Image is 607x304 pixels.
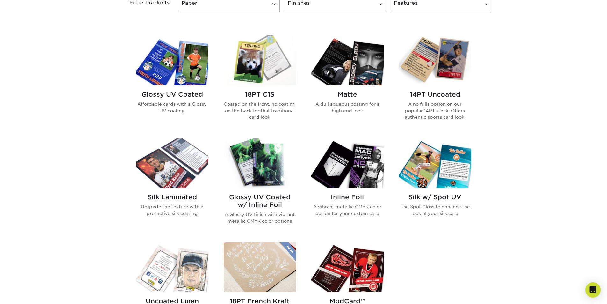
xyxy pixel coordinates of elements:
p: Upgrade the texture with a protective silk coating [136,204,208,217]
a: Silk Laminated Trading Cards Silk Laminated Upgrade the texture with a protective silk coating [136,138,208,234]
a: Glossy UV Coated w/ Inline Foil Trading Cards Glossy UV Coated w/ Inline Foil A Glossy UV finish ... [224,138,296,234]
img: 14PT Uncoated Trading Cards [399,35,471,85]
img: Silk w/ Spot UV Trading Cards [399,138,471,188]
a: Matte Trading Cards Matte A dull aqueous coating for a high end look [311,35,384,130]
p: Use Spot Gloss to enhance the look of your silk card [399,204,471,217]
h2: 18PT C1S [224,91,296,98]
img: ModCard™ Trading Cards [311,242,384,292]
h2: Glossy UV Coated [136,91,208,98]
img: New Product [280,242,296,261]
div: Open Intercom Messenger [585,282,601,298]
img: Inline Foil Trading Cards [311,138,384,188]
p: A vibrant metallic CMYK color option for your custom card [311,204,384,217]
a: Silk w/ Spot UV Trading Cards Silk w/ Spot UV Use Spot Gloss to enhance the look of your silk card [399,138,471,234]
a: Glossy UV Coated Trading Cards Glossy UV Coated Affordable cards with a Glossy UV coating [136,35,208,130]
p: Affordable cards with a Glossy UV coating [136,101,208,114]
h2: Matte [311,91,384,98]
p: Coated on the front, no coating on the back for that traditional card look [224,101,296,120]
h2: Inline Foil [311,193,384,201]
p: A dull aqueous coating for a high end look [311,101,384,114]
img: 18PT French Kraft Trading Cards [224,242,296,292]
a: 18PT C1S Trading Cards 18PT C1S Coated on the front, no coating on the back for that traditional ... [224,35,296,130]
a: Inline Foil Trading Cards Inline Foil A vibrant metallic CMYK color option for your custom card [311,138,384,234]
h2: 14PT Uncoated [399,91,471,98]
img: Uncoated Linen Trading Cards [136,242,208,292]
h2: Glossy UV Coated w/ Inline Foil [224,193,296,209]
img: Silk Laminated Trading Cards [136,138,208,188]
img: 18PT C1S Trading Cards [224,35,296,85]
a: 14PT Uncoated Trading Cards 14PT Uncoated A no frills option on our popular 14PT stock. Offers au... [399,35,471,130]
h2: Silk w/ Spot UV [399,193,471,201]
img: Glossy UV Coated Trading Cards [136,35,208,85]
p: A no frills option on our popular 14PT stock. Offers authentic sports card look. [399,101,471,120]
h2: Silk Laminated [136,193,208,201]
img: Matte Trading Cards [311,35,384,85]
p: A Glossy UV finish with vibrant metallic CMYK color options [224,211,296,224]
img: Glossy UV Coated w/ Inline Foil Trading Cards [224,138,296,188]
